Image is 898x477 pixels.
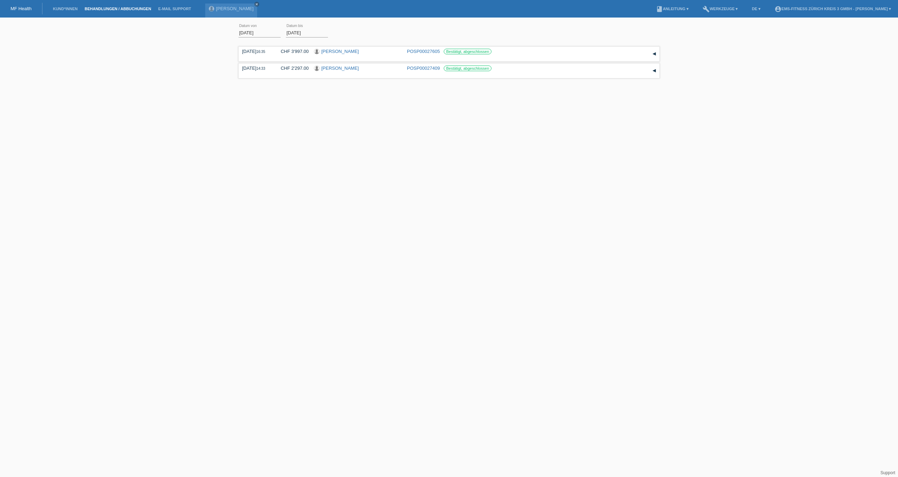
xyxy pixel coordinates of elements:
a: close [254,2,259,7]
a: POSP00027605 [407,49,440,54]
i: account_circle [775,6,782,13]
label: Bestätigt, abgeschlossen [444,66,491,71]
a: [PERSON_NAME] [216,6,254,11]
div: CHF 2'297.00 [275,66,309,71]
a: Support [880,470,895,475]
label: Bestätigt, abgeschlossen [444,49,491,54]
a: Behandlungen / Abbuchungen [81,7,155,11]
a: E-Mail Support [155,7,195,11]
div: auf-/zuklappen [649,66,659,76]
a: [PERSON_NAME] [321,49,359,54]
i: build [703,6,710,13]
div: auf-/zuklappen [649,49,659,59]
a: POSP00027409 [407,66,440,71]
a: account_circleEMS-Fitness Zürich Kreis 3 GmbH - [PERSON_NAME] ▾ [771,7,894,11]
span: 16:35 [256,50,265,54]
div: [DATE] [242,66,270,71]
a: DE ▾ [748,7,764,11]
a: Kund*innen [49,7,81,11]
a: MF Health [11,6,32,11]
a: buildWerkzeuge ▾ [699,7,742,11]
i: close [255,2,259,6]
a: bookAnleitung ▾ [652,7,692,11]
a: [PERSON_NAME] [321,66,359,71]
div: [DATE] [242,49,270,54]
span: 14:33 [256,67,265,70]
i: book [656,6,663,13]
div: CHF 3'997.00 [275,49,309,54]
